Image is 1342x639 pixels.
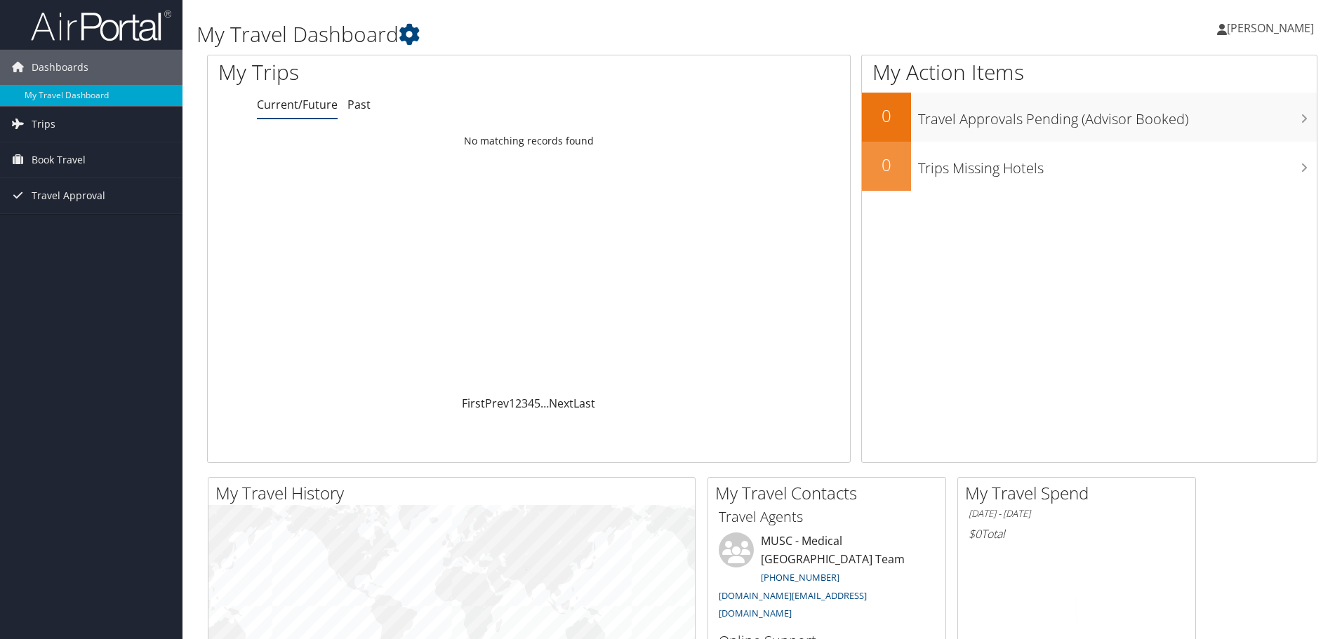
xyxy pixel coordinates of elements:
[965,481,1195,505] h2: My Travel Spend
[197,20,951,49] h1: My Travel Dashboard
[521,396,528,411] a: 3
[257,97,338,112] a: Current/Future
[712,532,942,626] li: MUSC - Medical [GEOGRAPHIC_DATA] Team
[761,571,839,584] a: [PHONE_NUMBER]
[862,153,911,177] h2: 0
[215,481,695,505] h2: My Travel History
[862,142,1317,191] a: 0Trips Missing Hotels
[969,526,981,542] span: $0
[347,97,371,112] a: Past
[208,128,850,154] td: No matching records found
[32,142,86,177] span: Book Travel
[573,396,595,411] a: Last
[719,507,935,527] h3: Travel Agents
[862,104,911,128] h2: 0
[719,589,867,620] a: [DOMAIN_NAME][EMAIL_ADDRESS][DOMAIN_NAME]
[32,178,105,213] span: Travel Approval
[969,526,1185,542] h6: Total
[918,152,1317,178] h3: Trips Missing Hotels
[969,507,1185,520] h6: [DATE] - [DATE]
[534,396,540,411] a: 5
[32,107,55,142] span: Trips
[918,102,1317,129] h3: Travel Approvals Pending (Advisor Booked)
[715,481,945,505] h2: My Travel Contacts
[862,58,1317,87] h1: My Action Items
[540,396,549,411] span: …
[528,396,534,411] a: 4
[462,396,485,411] a: First
[515,396,521,411] a: 2
[1227,20,1314,36] span: [PERSON_NAME]
[1217,7,1328,49] a: [PERSON_NAME]
[509,396,515,411] a: 1
[218,58,572,87] h1: My Trips
[549,396,573,411] a: Next
[32,50,88,85] span: Dashboards
[485,396,509,411] a: Prev
[31,9,171,42] img: airportal-logo.png
[862,93,1317,142] a: 0Travel Approvals Pending (Advisor Booked)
